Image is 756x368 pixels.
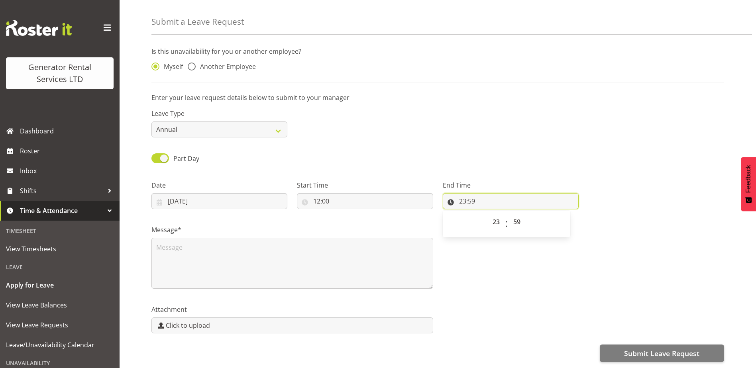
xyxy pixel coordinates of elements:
[6,20,72,36] img: Rosterit website logo
[505,214,508,234] span: :
[151,47,724,56] p: Is this unavailability for you or another employee?
[2,295,118,315] a: View Leave Balances
[2,275,118,295] a: Apply for Leave
[151,109,287,118] label: Leave Type
[159,63,183,70] span: Myself
[151,193,287,209] input: Click to select...
[151,305,433,314] label: Attachment
[297,193,433,209] input: Click to select...
[741,157,756,211] button: Feedback - Show survey
[6,339,114,351] span: Leave/Unavailability Calendar
[173,154,199,163] span: Part Day
[151,180,287,190] label: Date
[20,205,104,217] span: Time & Attendance
[14,61,106,85] div: Generator Rental Services LTD
[151,17,244,26] h4: Submit a Leave Request
[20,185,104,197] span: Shifts
[196,63,256,70] span: Another Employee
[745,165,752,193] span: Feedback
[20,145,116,157] span: Roster
[6,319,114,331] span: View Leave Requests
[2,259,118,275] div: Leave
[6,243,114,255] span: View Timesheets
[2,239,118,259] a: View Timesheets
[6,299,114,311] span: View Leave Balances
[624,348,699,358] span: Submit Leave Request
[443,193,579,209] input: Click to select...
[166,321,210,330] span: Click to upload
[600,345,724,362] button: Submit Leave Request
[443,180,579,190] label: End Time
[2,315,118,335] a: View Leave Requests
[2,223,118,239] div: Timesheet
[297,180,433,190] label: Start Time
[151,93,724,102] p: Enter your leave request details below to submit to your manager
[151,225,433,235] label: Message*
[20,125,116,137] span: Dashboard
[20,165,116,177] span: Inbox
[2,335,118,355] a: Leave/Unavailability Calendar
[6,279,114,291] span: Apply for Leave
